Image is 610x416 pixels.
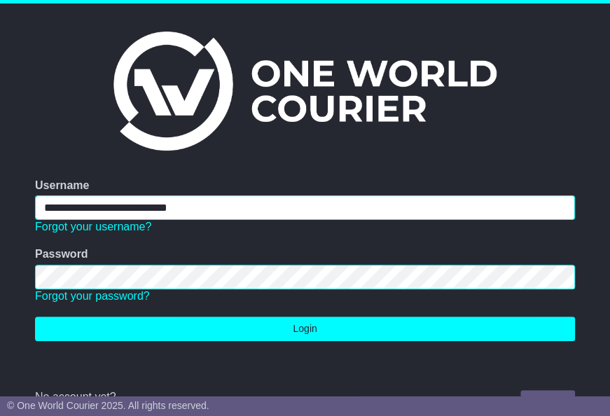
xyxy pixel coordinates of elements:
a: Forgot your username? [35,221,151,233]
span: © One World Courier 2025. All rights reserved. [7,400,209,411]
label: Username [35,179,89,192]
img: One World [113,32,496,151]
label: Password [35,247,88,261]
button: Login [35,317,575,341]
div: No account yet? [35,390,575,403]
a: Forgot your password? [35,290,150,302]
a: Register [520,390,575,415]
